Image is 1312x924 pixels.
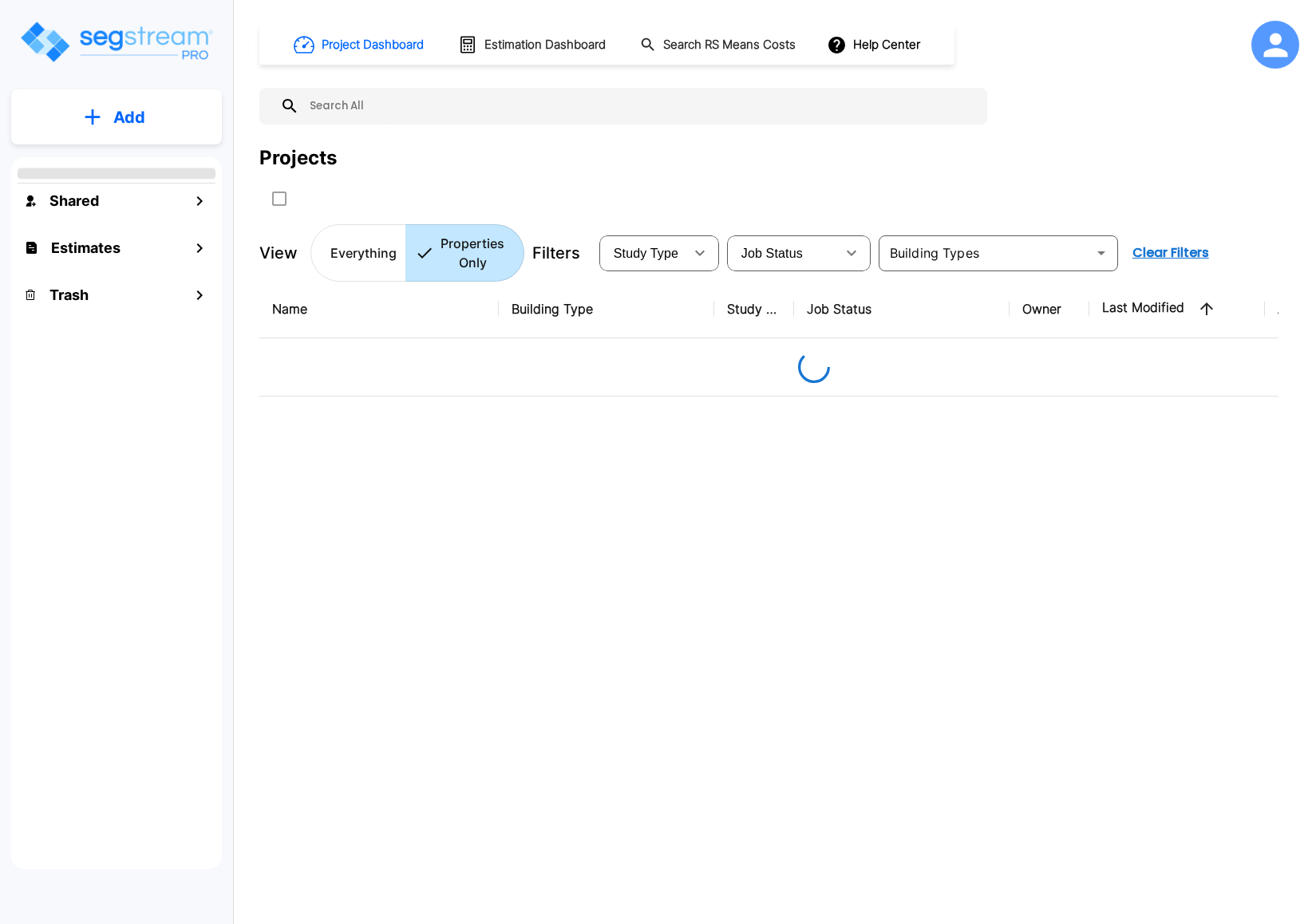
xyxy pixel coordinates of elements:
input: Search All [299,88,979,124]
span: Study Type [614,247,678,260]
span: Job Status [741,247,803,260]
button: SelectAll [263,183,295,215]
button: Properties Only [405,224,524,282]
button: Add [11,94,222,140]
div: Projects [259,144,337,172]
button: Search RS Means Costs [634,30,804,61]
h1: Search RS Means Costs [663,36,796,54]
th: Last Modified [1089,280,1265,338]
div: Select [730,231,836,275]
th: Study Type [714,280,794,338]
h1: Trash [49,284,89,306]
button: Project Dashboard [287,27,433,62]
p: View [259,241,298,265]
button: Estimation Dashboard [452,28,615,61]
h1: Estimates [51,237,121,259]
p: Add [113,105,145,129]
th: Building Type [499,280,714,338]
img: Logo [18,19,214,65]
th: Name [259,280,499,338]
p: Everything [330,243,397,263]
h1: Estimation Dashboard [484,36,606,54]
h1: Shared [49,190,99,211]
div: Platform [310,224,524,282]
button: Everything [310,224,406,282]
button: Help Center [824,30,927,60]
p: Properties Only [441,234,504,272]
th: Owner [1010,280,1089,338]
button: Open [1090,242,1112,264]
button: Clear Filters [1126,237,1215,269]
th: Job Status [794,280,1010,338]
div: Select [603,231,684,275]
input: Building Types [883,242,1087,264]
h1: Project Dashboard [322,36,424,54]
p: Filters [532,241,580,265]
